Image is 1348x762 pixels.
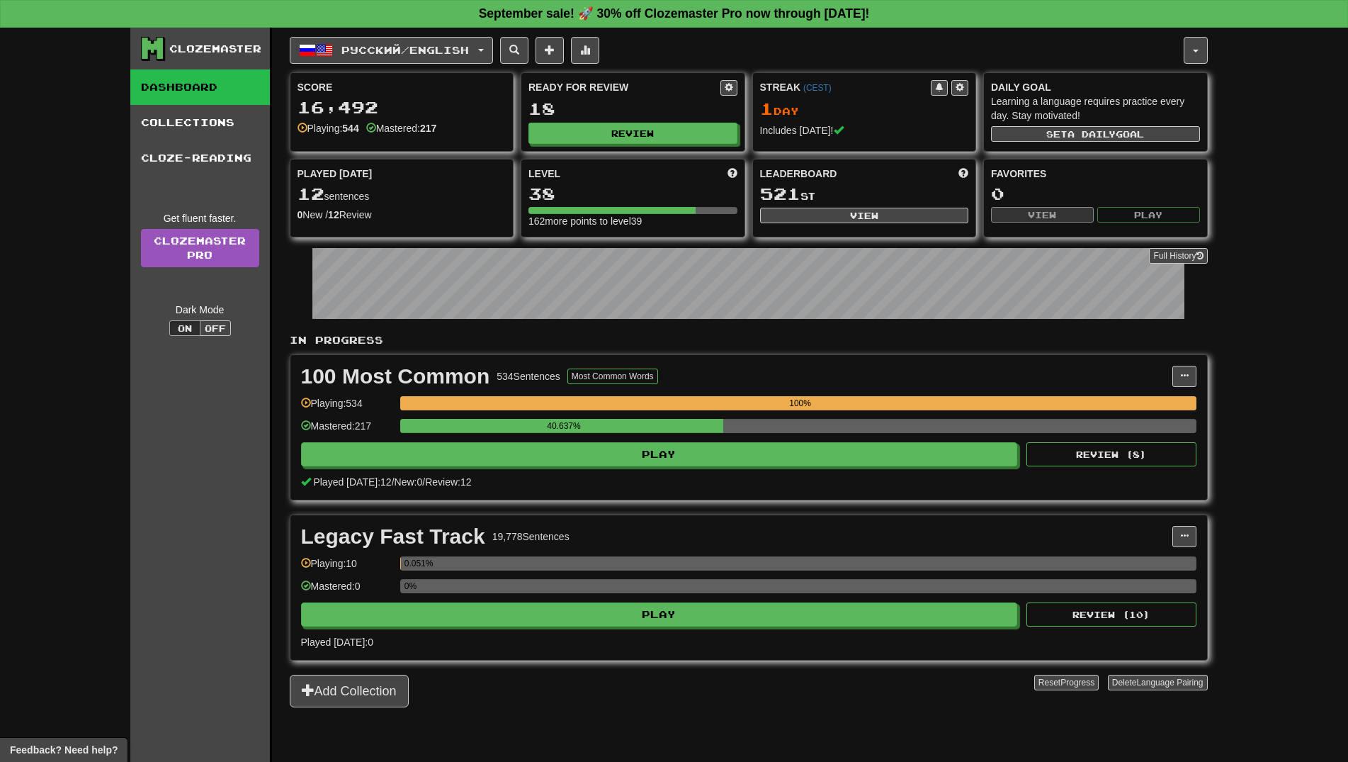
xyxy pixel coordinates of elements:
div: Mastered: [366,121,437,135]
div: 38 [528,185,737,203]
div: Day [760,100,969,118]
strong: 0 [298,209,303,220]
button: Review [528,123,737,144]
div: Mastered: 217 [301,419,393,442]
div: Playing: 534 [301,396,393,420]
span: Played [DATE]: 0 [301,637,373,648]
span: a daily [1067,129,1116,139]
div: Favorites [991,167,1200,181]
div: Playing: [298,121,359,135]
div: sentences [298,185,506,203]
a: (CEST) [803,83,832,93]
button: Play [1097,207,1200,223]
div: 100% [404,396,1196,410]
button: Русский/English [290,37,493,64]
span: Level [528,167,560,181]
div: Streak [760,80,931,94]
button: Search sentences [500,37,528,64]
div: 19,778 Sentences [492,530,570,544]
button: Most Common Words [567,369,658,384]
span: Played [DATE]: 12 [313,476,391,488]
button: Off [200,320,231,336]
div: 162 more points to level 39 [528,214,737,228]
button: Add Collection [290,675,409,707]
span: Review: 12 [425,476,471,488]
div: st [760,185,969,203]
div: 100 Most Common [301,366,490,387]
a: Collections [130,105,270,140]
div: 18 [528,100,737,118]
span: New: 0 [395,476,423,488]
div: Playing: 10 [301,556,393,580]
div: Score [298,80,506,94]
span: Leaderboard [760,167,837,181]
span: Progress [1060,678,1094,688]
button: Add sentence to collection [536,37,564,64]
div: Mastered: 0 [301,579,393,603]
button: Review (8) [1026,442,1196,466]
div: Legacy Fast Track [301,526,485,547]
span: 521 [760,184,800,203]
div: Dark Mode [141,303,259,317]
button: More stats [571,37,599,64]
strong: September sale! 🚀 30% off Clozemaster Pro now through [DATE]! [479,6,870,21]
span: Score more points to level up [727,167,737,181]
span: Played [DATE] [298,167,373,181]
strong: 217 [420,123,436,134]
div: Learning a language requires practice every day. Stay motivated! [991,94,1200,123]
div: New / Review [298,208,506,222]
span: Open feedback widget [10,743,118,757]
span: 1 [760,99,774,118]
div: 0 [991,185,1200,203]
div: Ready for Review [528,80,720,94]
button: ResetProgress [1034,675,1099,690]
span: / [392,476,395,488]
span: Русский / English [341,44,469,56]
span: This week in points, UTC [958,167,968,181]
button: DeleteLanguage Pairing [1108,675,1208,690]
div: 40.637% [404,419,724,433]
p: In Progress [290,333,1208,347]
a: ClozemasterPro [141,229,259,267]
button: Seta dailygoal [991,126,1200,142]
div: 16,492 [298,99,506,116]
div: 534 Sentences [497,369,560,383]
strong: 544 [342,123,358,134]
button: Play [301,442,1018,466]
strong: 12 [328,209,339,220]
a: Dashboard [130,69,270,105]
button: View [991,207,1094,223]
div: Daily Goal [991,80,1200,94]
div: Get fluent faster. [141,211,259,225]
button: View [760,208,969,223]
button: Review (10) [1026,603,1196,627]
div: Includes [DATE]! [760,123,969,138]
a: Cloze-Reading [130,140,270,176]
span: / [422,476,425,488]
div: Clozemaster [169,42,261,56]
span: 12 [298,184,324,203]
button: Play [301,603,1018,627]
button: Full History [1149,248,1207,264]
span: Language Pairing [1136,678,1203,688]
button: On [169,320,200,336]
